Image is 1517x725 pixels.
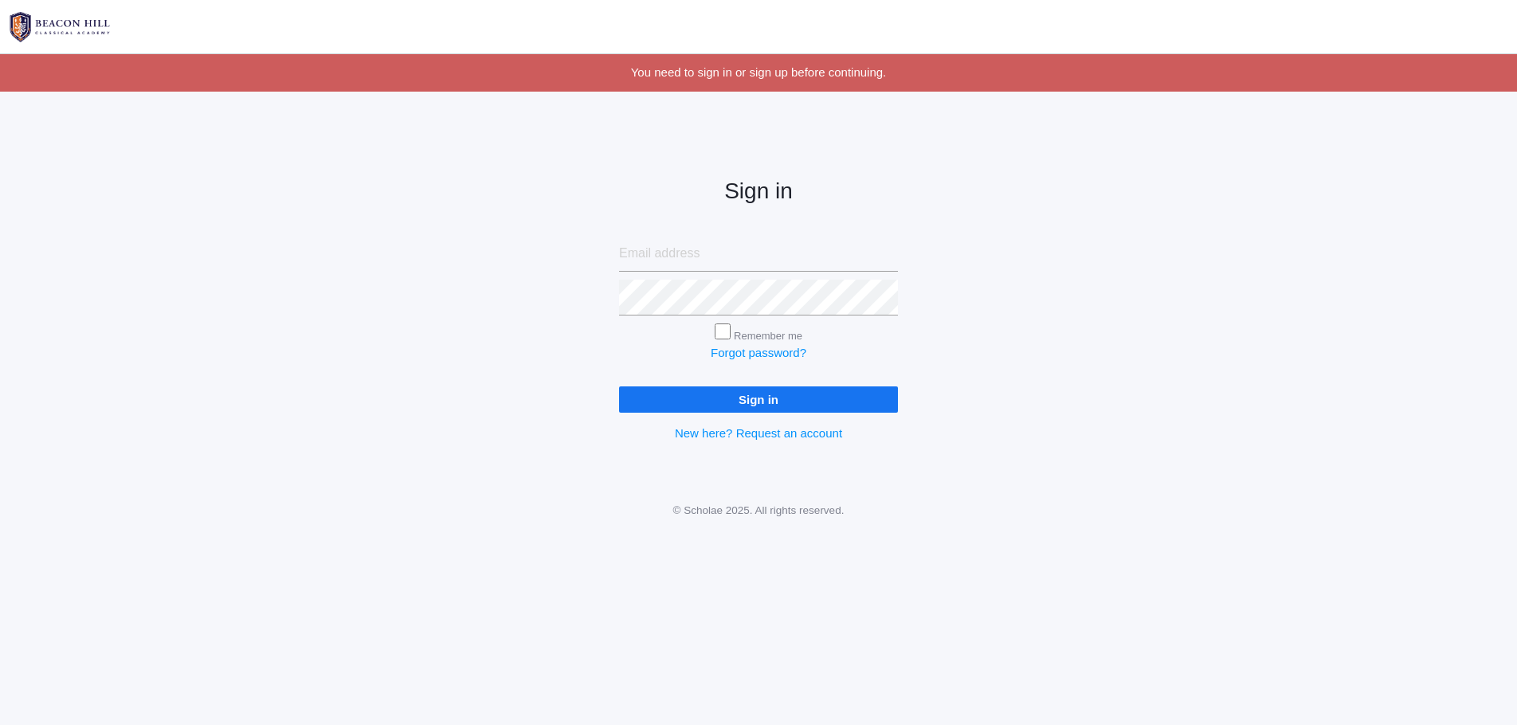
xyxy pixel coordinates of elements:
input: Email address [619,236,898,272]
input: Sign in [619,386,898,413]
a: New here? Request an account [675,426,842,440]
label: Remember me [734,330,802,342]
h2: Sign in [619,179,898,204]
a: Forgot password? [711,346,806,359]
